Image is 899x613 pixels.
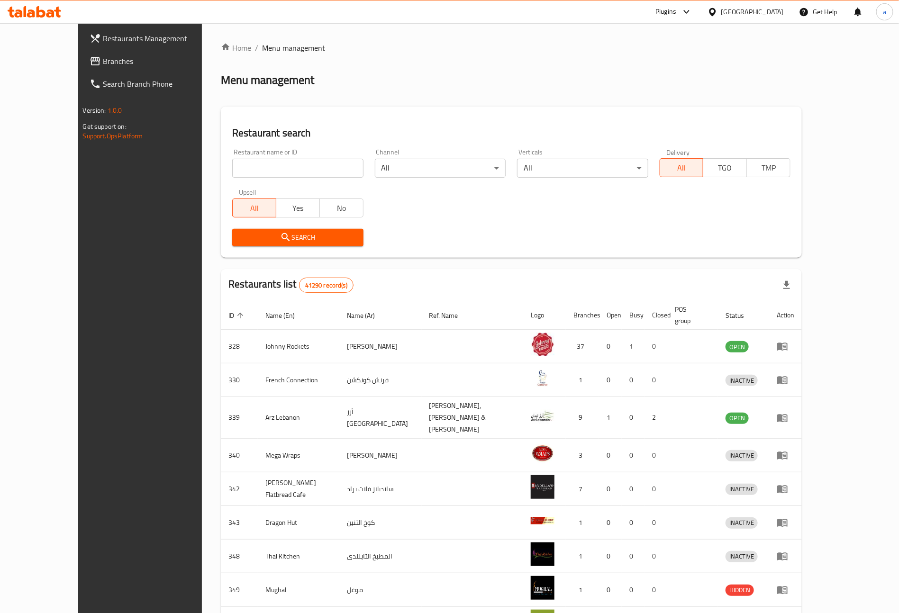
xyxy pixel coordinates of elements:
[622,330,645,363] td: 1
[232,159,363,178] input: Search for restaurant name or ID..
[531,542,554,566] img: Thai Kitchen
[777,450,794,461] div: Menu
[599,363,622,397] td: 0
[258,330,339,363] td: Johnny Rockets
[258,540,339,573] td: Thai Kitchen
[339,363,422,397] td: فرنش كونكشن
[339,573,422,607] td: موغل
[769,301,802,330] th: Action
[83,104,106,117] span: Version:
[726,341,749,352] div: OPEN
[531,404,554,428] img: Arz Lebanon
[726,413,749,424] span: OPEN
[566,439,599,472] td: 3
[622,363,645,397] td: 0
[655,6,676,18] div: Plugins
[746,158,790,177] button: TMP
[221,42,251,54] a: Home
[726,484,758,495] span: INACTIVE
[531,576,554,600] img: Mughal
[221,363,258,397] td: 330
[339,540,422,573] td: المطبخ التايلندى
[280,201,316,215] span: Yes
[599,397,622,439] td: 1
[228,310,246,321] span: ID
[531,442,554,465] img: Mega Wraps
[299,278,354,293] div: Total records count
[531,333,554,356] img: Johnny Rockets
[777,550,794,562] div: Menu
[664,161,700,175] span: All
[375,159,506,178] div: All
[232,198,276,217] button: All
[531,366,554,390] img: French Connection
[221,506,258,540] td: 343
[82,27,228,50] a: Restaurants Management
[645,540,667,573] td: 0
[103,33,221,44] span: Restaurants Management
[645,397,667,439] td: 2
[258,472,339,506] td: [PERSON_NAME] Flatbread Cafe
[726,551,758,562] div: INACTIVE
[675,304,707,326] span: POS group
[523,301,566,330] th: Logo
[726,517,758,529] div: INACTIVE
[531,475,554,499] img: Sandella's Flatbread Cafe
[622,540,645,573] td: 0
[599,506,622,540] td: 0
[666,149,690,155] label: Delivery
[622,573,645,607] td: 0
[221,439,258,472] td: 340
[276,198,320,217] button: Yes
[255,42,258,54] li: /
[622,472,645,506] td: 0
[339,472,422,506] td: سانديلاز فلات براد
[517,159,648,178] div: All
[645,330,667,363] td: 0
[599,439,622,472] td: 0
[221,472,258,506] td: 342
[707,161,743,175] span: TGO
[622,301,645,330] th: Busy
[599,472,622,506] td: 0
[660,158,704,177] button: All
[645,506,667,540] td: 0
[240,232,355,243] span: Search
[339,330,422,363] td: [PERSON_NAME]
[726,585,754,595] span: HIDDEN
[599,540,622,573] td: 0
[777,341,794,352] div: Menu
[566,330,599,363] td: 37
[566,506,599,540] td: 1
[221,330,258,363] td: 328
[726,375,758,386] span: INACTIVE
[566,472,599,506] td: 7
[777,483,794,495] div: Menu
[265,310,307,321] span: Name (En)
[103,55,221,67] span: Branches
[82,50,228,72] a: Branches
[258,363,339,397] td: French Connection
[726,342,749,352] span: OPEN
[232,126,790,140] h2: Restaurant search
[221,397,258,439] td: 339
[258,397,339,439] td: Arz Lebanon
[236,201,272,215] span: All
[645,363,667,397] td: 0
[103,78,221,90] span: Search Branch Phone
[339,397,422,439] td: أرز [GEOGRAPHIC_DATA]
[82,72,228,95] a: Search Branch Phone
[221,573,258,607] td: 349
[726,310,756,321] span: Status
[599,301,622,330] th: Open
[566,540,599,573] td: 1
[599,330,622,363] td: 0
[622,506,645,540] td: 0
[108,104,122,117] span: 1.0.0
[751,161,787,175] span: TMP
[228,277,354,293] h2: Restaurants list
[775,274,798,297] div: Export file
